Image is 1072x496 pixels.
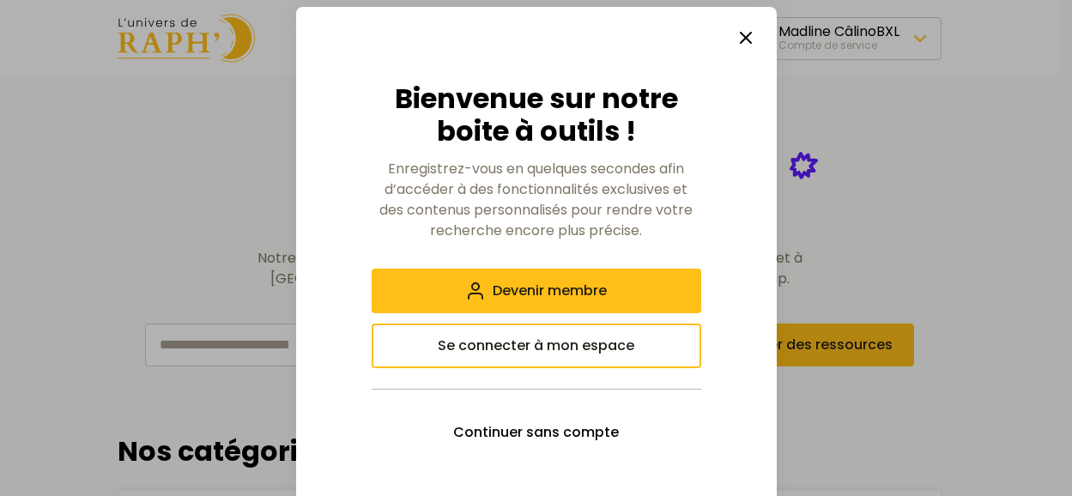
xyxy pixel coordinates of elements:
[493,281,607,301] span: Devenir membre
[372,159,701,241] p: Enregistrez-vous en quelques secondes afin d’accéder à des fonctionnalités exclusives et des cont...
[372,82,701,148] h2: Bienvenue sur notre boite à outils !
[438,336,634,356] span: Se connecter à mon espace
[372,324,701,368] button: Se connecter à mon espace
[453,422,619,443] span: Continuer sans compte
[372,269,701,313] button: Devenir membre
[372,410,701,455] button: Continuer sans compte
